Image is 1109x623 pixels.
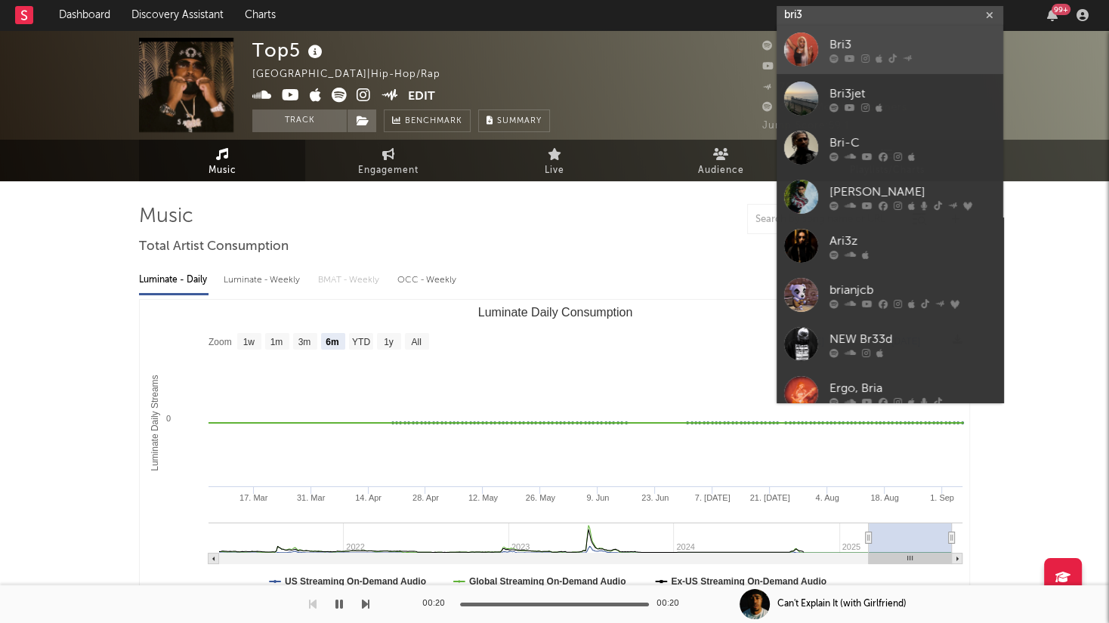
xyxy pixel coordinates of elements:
text: Luminate Daily Consumption [478,306,633,319]
div: Bri3jet [829,85,996,103]
text: 18. Aug [870,493,898,502]
text: 28. Apr [412,493,439,502]
span: Total Artist Consumption [139,238,289,256]
div: Luminate - Daily [139,267,209,293]
text: 9. Jun [586,493,609,502]
input: Search by song name or URL [748,214,907,226]
span: Summary [497,117,542,125]
text: 1. Sep [930,493,954,502]
div: Can't Explain It (with Girlfriend) [777,597,907,611]
span: 29,089 [762,42,816,51]
text: 26. May [526,493,556,502]
a: Live [471,140,638,181]
div: Bri3 [829,36,996,54]
input: Search for artists [777,6,1003,25]
text: YTD [352,337,370,347]
div: 00:20 [422,595,453,613]
span: Jump Score: 59.1 [762,121,850,131]
a: Music [139,140,305,181]
a: NEW Br33d [777,319,1003,369]
text: Global Streaming On-Demand Audio [469,576,626,587]
div: Luminate - Weekly [224,267,303,293]
button: Track [252,109,347,132]
a: brianjcb [777,270,1003,319]
text: 14. Apr [355,493,382,502]
div: Top5 [252,38,326,63]
text: Luminate Daily Streams [150,375,160,470]
span: Music [209,162,236,180]
text: 12. May [468,493,499,502]
button: 99+ [1047,9,1058,21]
div: NEW Br33d [829,331,996,349]
div: Bri-C [829,134,996,153]
text: 31. Mar [297,493,326,502]
text: 21. [DATE] [750,493,790,502]
text: 0 [166,414,171,423]
text: 4. Aug [815,493,839,502]
text: 1w [243,337,255,347]
span: Engagement [358,162,419,180]
svg: Luminate Daily Consumption [140,300,970,602]
a: Bri3jet [777,74,1003,123]
div: 00:20 [656,595,687,613]
div: [PERSON_NAME] [829,184,996,202]
div: 99 + [1052,4,1070,15]
a: Bri3 [777,25,1003,74]
span: 67,443 Monthly Listeners [762,103,907,113]
button: Summary [478,109,550,132]
text: Zoom [209,337,232,347]
div: Ari3z [829,233,996,251]
div: brianjcb [829,282,996,300]
text: 7. [DATE] [695,493,731,502]
text: 6m [326,337,338,347]
div: OCC - Weekly [397,267,458,293]
div: [GEOGRAPHIC_DATA] | Hip-Hop/Rap [252,66,458,84]
div: Ergo, Bria [829,380,996,398]
text: 1y [384,337,394,347]
text: 3m [298,337,311,347]
text: Ex-US Streaming On-Demand Audio [671,576,826,587]
a: Audience [638,140,804,181]
span: Live [545,162,564,180]
a: Bri-C [777,123,1003,172]
a: Ari3z [777,221,1003,270]
text: 1m [270,337,283,347]
text: US Streaming On-Demand Audio [285,576,426,587]
button: Edit [408,88,435,106]
span: 764 [762,82,799,92]
span: 45,400 [762,62,816,72]
a: Ergo, Bria [777,369,1003,418]
a: Benchmark [384,109,471,132]
text: All [411,337,421,347]
a: [PERSON_NAME] [777,172,1003,221]
a: Engagement [305,140,471,181]
span: Benchmark [405,113,462,131]
text: 23. Jun [641,493,669,502]
span: Audience [698,162,744,180]
text: 17. Mar [239,493,268,502]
